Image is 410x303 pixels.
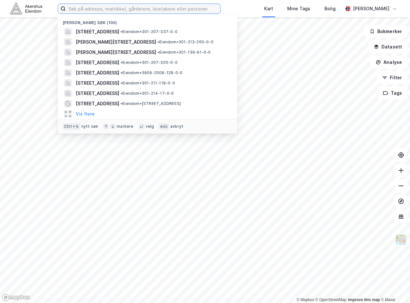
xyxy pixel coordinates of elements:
[157,50,159,55] span: •
[121,60,178,65] span: Eiendom • 301-207-305-0-0
[76,48,156,56] span: [PERSON_NAME][STREET_ADDRESS]
[121,29,178,34] span: Eiendom • 301-207-337-0-0
[170,124,183,129] div: avbryt
[76,38,156,46] span: [PERSON_NAME][STREET_ADDRESS]
[157,39,213,45] span: Eiendom • 301-213-260-0-0
[121,70,122,75] span: •
[63,123,80,130] div: Ctrl + k
[121,91,122,96] span: •
[378,272,410,303] div: Kontrollprogram for chat
[117,124,133,129] div: markere
[121,91,174,96] span: Eiendom • 301-214-17-0-0
[10,3,42,14] img: akershus-eiendom-logo.9091f326c980b4bce74ccdd9f866810c.svg
[66,4,220,13] input: Søk på adresse, matrikkel, gårdeiere, leietakere eller personer
[324,5,336,13] div: Bolig
[81,124,98,129] div: nytt søk
[76,110,95,118] button: Vis flere
[157,39,159,44] span: •
[287,5,310,13] div: Mine Tags
[121,70,182,75] span: Eiendom • 3909-2008-128-0-0
[146,124,154,129] div: velg
[76,100,119,108] span: [STREET_ADDRESS]
[121,29,122,34] span: •
[353,5,389,13] div: [PERSON_NAME]
[121,60,122,65] span: •
[264,5,273,13] div: Kart
[76,90,119,97] span: [STREET_ADDRESS]
[76,79,119,87] span: [STREET_ADDRESS]
[159,123,169,130] div: esc
[121,81,175,86] span: Eiendom • 301-211-118-0-0
[76,59,119,66] span: [STREET_ADDRESS]
[121,81,122,85] span: •
[157,50,211,55] span: Eiendom • 301-139-91-0-0
[121,101,122,106] span: •
[76,28,119,36] span: [STREET_ADDRESS]
[58,15,237,27] div: [PERSON_NAME] søk (100)
[378,272,410,303] iframe: Chat Widget
[121,101,181,106] span: Eiendom • [STREET_ADDRESS]
[76,69,119,77] span: [STREET_ADDRESS]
